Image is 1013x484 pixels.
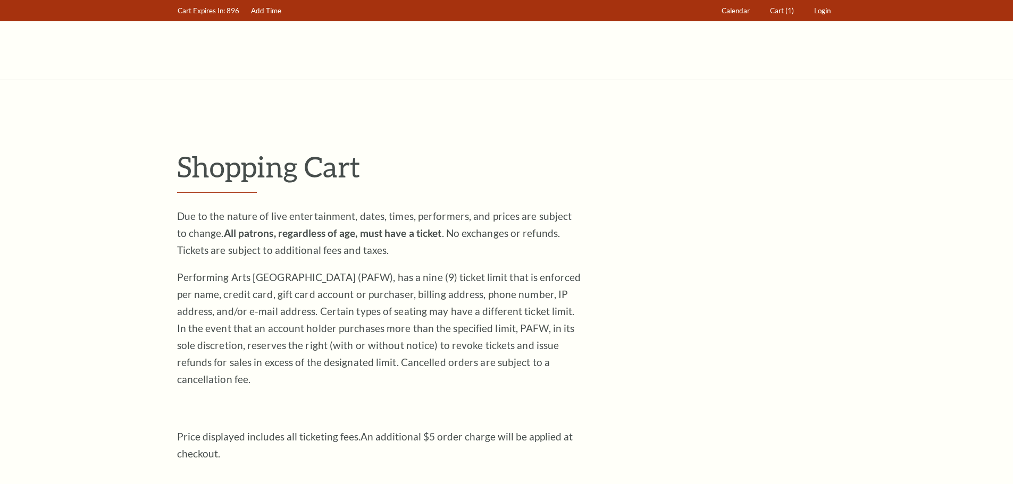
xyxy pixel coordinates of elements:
span: Cart Expires In: [178,6,225,15]
p: Price displayed includes all ticketing fees. [177,428,581,462]
span: Due to the nature of live entertainment, dates, times, performers, and prices are subject to chan... [177,210,572,256]
span: Calendar [722,6,750,15]
a: Calendar [716,1,755,21]
span: Cart [770,6,784,15]
a: Add Time [246,1,286,21]
a: Login [809,1,835,21]
span: 896 [227,6,239,15]
a: Cart (1) [765,1,799,21]
span: An additional $5 order charge will be applied at checkout. [177,430,573,460]
p: Performing Arts [GEOGRAPHIC_DATA] (PAFW), has a nine (9) ticket limit that is enforced per name, ... [177,269,581,388]
strong: All patrons, regardless of age, must have a ticket [224,227,442,239]
span: (1) [785,6,794,15]
p: Shopping Cart [177,149,836,184]
span: Login [814,6,831,15]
